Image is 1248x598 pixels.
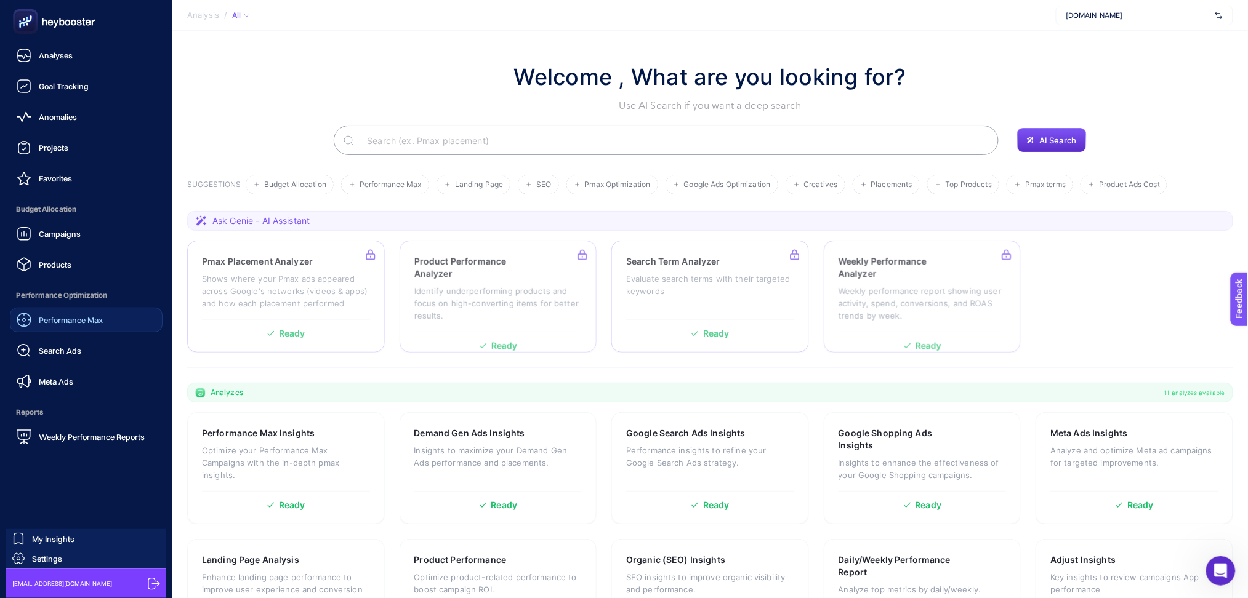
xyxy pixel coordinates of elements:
a: Campaigns [10,221,163,246]
a: Product Performance AnalyzerIdentify underperforming products and focus on high-converting items ... [400,241,597,353]
span: My Insights [32,534,74,544]
span: Favorites [39,173,72,183]
a: Google Search Ads InsightsPerformance insights to refine your Google Search Ads strategy.Ready [611,412,809,524]
span: AI Search [1039,135,1076,145]
p: Use AI Search if you want a deep search [514,98,906,113]
a: Performance Max [10,308,163,332]
p: Analyze and optimize Meta ad campaigns for targeted improvements. [1050,444,1218,469]
p: Insights to enhance the effectiveness of your Google Shopping campaigns. [839,456,1007,481]
a: Projects [10,135,163,160]
img: svg%3e [1215,9,1223,22]
span: Campaigns [39,229,81,239]
a: Search Ads [10,338,163,363]
h1: Welcome , What are you looking for? [514,60,906,94]
span: SEO [536,180,551,189]
h3: Daily/Weekly Performance Report [839,554,968,578]
span: Meta Ads [39,377,73,386]
span: Products [39,260,71,269]
span: Product Ads Cost [1099,180,1160,189]
span: / [224,10,227,20]
a: Settings [6,549,166,568]
span: Performance Max [39,315,103,325]
a: Search Term AnalyzerEvaluate search terms with their targeted keywordsReady [611,241,809,353]
span: Anomalies [39,112,77,122]
a: Analyses [10,43,163,68]
span: Goal Tracking [39,81,89,91]
span: Analyzes [211,388,243,397]
span: Performance Optimization [10,283,163,308]
span: Projects [39,143,68,153]
input: Search [357,123,989,157]
a: Weekly Performance AnalyzerWeekly performance report showing user activity, spend, conversions, a... [824,241,1021,353]
span: Analyses [39,50,73,60]
span: Ready [279,501,305,509]
iframe: Intercom live chat [1206,556,1236,586]
p: Analyze top metrics by daily/weekly. [839,583,1007,596]
span: Analysis [187,10,219,20]
h3: Product Performance [414,554,507,566]
p: Performance insights to refine your Google Search Ads strategy. [626,444,794,469]
span: Ask Genie - AI Assistant [212,215,310,227]
h3: Landing Page Analysis [202,554,299,566]
a: Goal Tracking [10,74,163,98]
p: Optimize your Performance Max Campaigns with the in-depth pmax insights. [202,444,370,481]
div: All [232,10,249,20]
span: Landing Page [455,180,503,189]
span: Ready [1127,501,1154,509]
a: Demand Gen Ads InsightsInsights to maximize your Demand Gen Ads performance and placements.Ready [400,412,597,524]
span: Pmax Optimization [585,180,651,189]
h3: Adjust Insights [1050,554,1116,566]
a: Meta Ads [10,369,163,394]
span: [EMAIL_ADDRESS][DOMAIN_NAME] [12,579,112,588]
a: Google Shopping Ads InsightsInsights to enhance the effectiveness of your Google Shopping campaig... [824,412,1021,524]
a: Pmax Placement AnalyzerShows where your Pmax ads appeared across Google's networks (videos & apps... [187,241,385,353]
h3: Performance Max Insights [202,427,315,439]
a: Meta Ads InsightsAnalyze and optimize Meta ad campaigns for targeted improvements.Ready [1036,412,1233,524]
a: Performance Max InsightsOptimize your Performance Max Campaigns with the in-depth pmax insights.R... [187,412,385,524]
h3: Google Search Ads Insights [626,427,746,439]
span: Creatives [804,180,838,189]
span: Pmax terms [1025,180,1066,189]
span: Search Ads [39,346,81,356]
span: Reports [10,400,163,425]
a: Anomalies [10,105,163,129]
h3: SUGGESTIONS [187,180,241,194]
h3: Google Shopping Ads Insights [839,427,967,452]
h3: Organic (SEO) Insights [626,554,725,566]
a: Products [10,252,163,277]
span: 11 analyzes available [1165,388,1225,397]
span: Google Ads Optimization [684,180,771,189]
span: Placements [871,180,912,189]
h3: Meta Ads Insights [1050,427,1127,439]
a: My Insights [6,529,166,549]
span: Budget Allocation [264,180,326,189]
span: Weekly Performance Reports [39,432,145,442]
span: Settings [32,554,62,564]
a: Weekly Performance Reports [10,425,163,449]
p: Insights to maximize your Demand Gen Ads performance and placements. [414,444,582,469]
span: Ready [703,501,730,509]
button: AI Search [1017,128,1086,153]
span: Ready [916,501,942,509]
span: [DOMAIN_NAME] [1066,10,1210,20]
span: Feedback [7,4,47,14]
p: SEO insights to improve organic visibility and performance. [626,571,794,596]
p: Key insights to review campaigns App performance [1050,571,1218,596]
a: Favorites [10,166,163,191]
p: Optimize product-related performance to boost campaign ROI. [414,571,582,596]
span: Top Products [946,180,992,189]
h3: Demand Gen Ads Insights [414,427,525,439]
span: Performance Max [360,180,422,189]
span: Ready [491,501,518,509]
span: Budget Allocation [10,197,163,221]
